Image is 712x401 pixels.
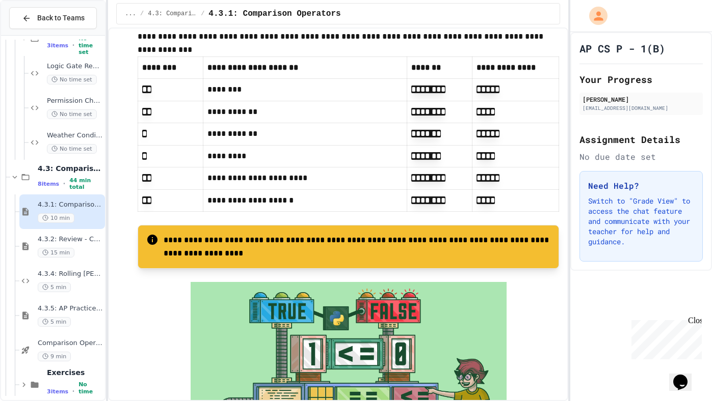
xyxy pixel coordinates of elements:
[38,304,103,313] span: 4.3.5: AP Practice - Comparison Operators
[38,317,71,327] span: 5 min
[578,4,610,27] div: My Account
[47,42,68,49] span: 3 items
[47,109,97,119] span: No time set
[47,388,68,395] span: 3 items
[579,41,665,55] h1: AP CS P - 1(B)
[38,213,74,223] span: 10 min
[38,200,103,209] span: 4.3.1: Comparison Operators
[588,180,694,192] h3: Need Help?
[208,8,340,20] span: 4.3.1: Comparison Operators
[9,7,97,29] button: Back to Teams
[47,62,103,71] span: Logic Gate Repair
[201,10,204,18] span: /
[47,97,103,105] span: Permission Checker
[38,235,103,244] span: 4.3.2: Review - Comparison Operators
[588,196,694,247] p: Switch to "Grade View" to access the chat feature and communicate with your teacher for help and ...
[37,13,85,23] span: Back to Teams
[38,164,103,173] span: 4.3: Comparison Operators
[38,181,59,187] span: 8 items
[72,387,74,395] span: •
[47,75,97,84] span: No time set
[38,339,103,348] span: Comparison Operators - Quiz
[148,10,197,18] span: 4.3: Comparison Operators
[579,132,703,147] h2: Assignment Details
[47,368,103,377] span: Exercises
[47,131,103,140] span: Weather Conditions Checker
[583,95,700,104] div: [PERSON_NAME]
[47,144,97,154] span: No time set
[72,41,74,49] span: •
[38,352,71,361] span: 9 min
[627,316,702,359] iframe: chat widget
[583,104,700,112] div: [EMAIL_ADDRESS][DOMAIN_NAME]
[579,151,703,163] div: No due date set
[38,282,71,292] span: 5 min
[78,35,103,55] span: No time set
[38,248,74,257] span: 15 min
[579,72,703,87] h2: Your Progress
[4,4,70,65] div: Chat with us now!Close
[38,270,103,278] span: 4.3.4: Rolling [PERSON_NAME]
[140,10,144,18] span: /
[69,177,103,190] span: 44 min total
[63,180,65,188] span: •
[669,360,702,391] iframe: chat widget
[125,10,136,18] span: ...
